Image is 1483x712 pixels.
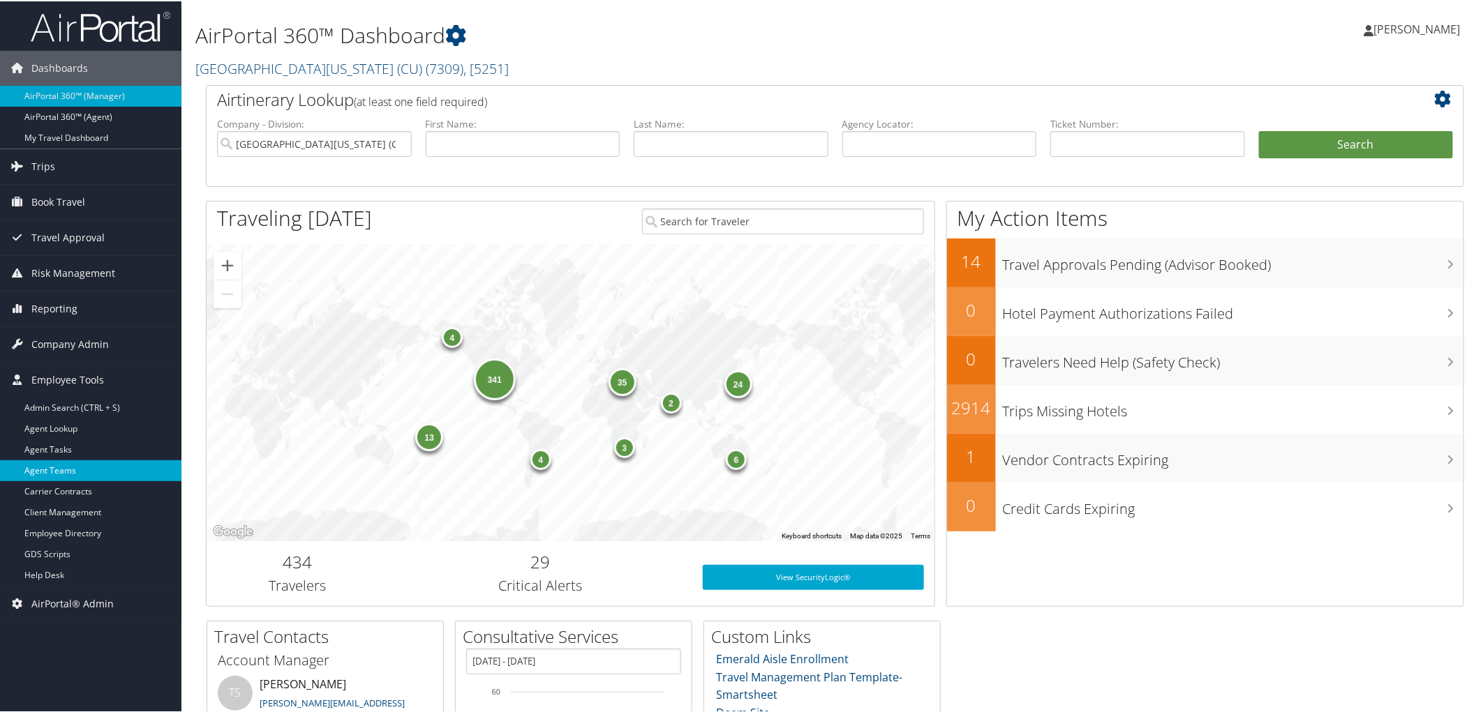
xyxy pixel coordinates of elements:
[463,623,692,647] h2: Consultative Services
[947,286,1464,335] a: 0Hotel Payment Authorizations Failed
[947,237,1464,286] a: 14Travel Approvals Pending (Advisor Booked)
[1003,442,1464,469] h3: Vendor Contracts Expiring
[947,297,996,321] h2: 0
[717,650,849,665] a: Emerald Aisle Enrollment
[634,116,828,130] label: Last Name:
[354,93,487,108] span: (at least one field required)
[1050,116,1245,130] label: Ticket Number:
[474,357,516,399] div: 341
[614,436,635,457] div: 3
[399,575,682,594] h3: Critical Alerts
[850,531,902,538] span: Map data ©2025
[711,623,940,647] h2: Custom Links
[31,183,85,218] span: Book Travel
[214,250,241,278] button: Zoom in
[724,369,752,397] div: 24
[463,58,509,77] span: , [ 5251 ]
[703,563,925,589] a: View SecurityLogic®
[642,207,925,233] input: Search for Traveler
[31,50,88,84] span: Dashboards
[210,522,256,540] img: Google
[608,366,636,394] div: 35
[1259,130,1454,158] button: Search
[947,248,996,272] h2: 14
[426,58,463,77] span: ( 7309 )
[1003,393,1464,420] h3: Trips Missing Hotels
[717,668,903,702] a: Travel Management Plan Template- Smartsheet
[214,279,241,307] button: Zoom out
[441,326,462,347] div: 4
[217,86,1348,110] h2: Airtinerary Lookup
[217,575,378,594] h3: Travelers
[31,219,105,254] span: Travel Approval
[492,686,500,695] tspan: 60
[31,255,115,289] span: Risk Management
[195,58,509,77] a: [GEOGRAPHIC_DATA][US_STATE] (CU)
[530,448,551,469] div: 4
[214,623,443,647] h2: Travel Contacts
[1374,20,1461,36] span: [PERSON_NAME]
[210,522,256,540] a: Open this area in Google Maps (opens a new window)
[218,674,253,709] div: TS
[195,20,1048,49] h1: AirPortal 360™ Dashboard
[947,384,1464,432] a: 2914Trips Missing Hotels
[31,361,104,396] span: Employee Tools
[947,481,1464,530] a: 0Credit Cards Expiring
[31,9,170,42] img: airportal-logo.png
[842,116,1037,130] label: Agency Locator:
[1003,296,1464,322] h3: Hotel Payment Authorizations Failed
[782,530,842,540] button: Keyboard shortcuts
[415,421,443,449] div: 13
[218,649,433,669] h3: Account Manager
[726,448,747,469] div: 6
[660,391,681,412] div: 2
[217,549,378,573] h2: 434
[947,346,996,370] h2: 0
[31,585,114,620] span: AirPortal® Admin
[399,549,682,573] h2: 29
[947,432,1464,481] a: 1Vendor Contracts Expiring
[426,116,620,130] label: First Name:
[947,202,1464,232] h1: My Action Items
[947,444,996,467] h2: 1
[1364,7,1475,49] a: [PERSON_NAME]
[1003,344,1464,371] h3: Travelers Need Help (Safety Check)
[217,202,372,232] h1: Traveling [DATE]
[947,492,996,516] h2: 0
[911,531,930,538] a: Terms (opens in new tab)
[1003,247,1464,273] h3: Travel Approvals Pending (Advisor Booked)
[947,395,996,418] h2: 2914
[31,290,77,325] span: Reporting
[947,335,1464,384] a: 0Travelers Need Help (Safety Check)
[31,148,55,183] span: Trips
[217,116,412,130] label: Company - Division:
[31,326,109,361] span: Company Admin
[1003,491,1464,517] h3: Credit Cards Expiring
